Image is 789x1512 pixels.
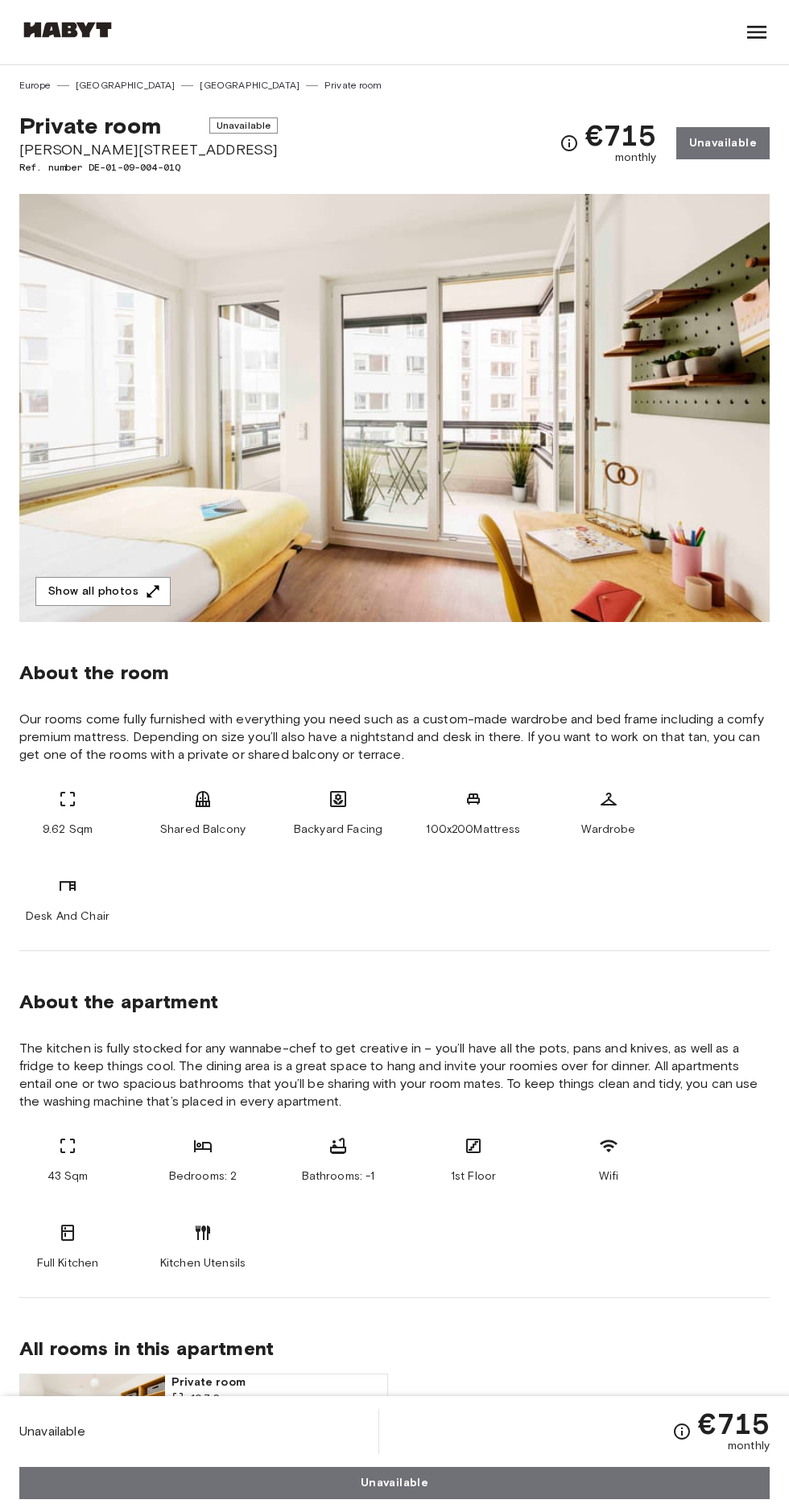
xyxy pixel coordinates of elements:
[19,160,278,175] span: Ref. number DE-01-09-004-01Q
[35,577,171,607] button: Show all photos
[160,1255,246,1271] span: Kitchen Utensils
[171,1374,381,1390] span: Private room
[169,1168,238,1184] span: Bedrooms: 2
[585,121,657,150] span: €715
[302,1168,375,1184] span: Bathrooms: -1
[19,1423,85,1440] span: Unavailable
[19,661,770,685] span: About the room
[728,1438,770,1454] span: monthly
[599,1168,619,1184] span: Wifi
[581,822,635,838] span: Wardrobe
[19,1337,770,1361] span: All rooms in this apartment
[19,139,278,160] span: [PERSON_NAME][STREET_ADDRESS]
[560,134,579,153] svg: Check cost overview for full price breakdown. Please note that discounts apply to new joiners onl...
[48,1168,89,1184] span: 43 Sqm
[37,1255,99,1271] span: Full Kitchen
[209,117,279,134] span: Unavailable
[19,22,116,38] img: Habyt
[160,822,246,838] span: Shared Balcony
[200,78,299,93] a: [GEOGRAPHIC_DATA]
[19,1040,770,1110] span: The kitchen is fully stocked for any wannabe-chef to get creative in – you’ll have all the pots, ...
[19,711,770,764] span: Our rooms come fully furnished with everything you need such as a custom-made wardrobe and bed fr...
[19,112,161,139] span: Private room
[451,1168,496,1184] span: 1st Floor
[426,822,520,838] span: 100x200Mattress
[294,822,382,838] span: Backyard Facing
[43,822,93,838] span: 9.62 Sqm
[615,150,657,166] span: monthly
[324,78,382,93] a: Private room
[26,908,109,925] span: Desk And Chair
[19,78,51,93] a: Europe
[76,78,176,93] a: [GEOGRAPHIC_DATA]
[19,194,770,622] img: Marketing picture of unit DE-01-09-004-01Q
[19,1374,388,1472] a: Marketing picture of unit DE-01-09-004-02QPrevious imagePrevious imagePrivate room10.7 Sqm21st Fl...
[698,1409,770,1438] span: €715
[672,1422,692,1441] svg: Check cost overview for full price breakdown. Please note that discounts apply to new joiners onl...
[19,990,218,1014] span: About the apartment
[191,1390,235,1405] span: 10.7 Sqm
[20,1374,165,1471] img: Marketing picture of unit DE-01-09-004-02Q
